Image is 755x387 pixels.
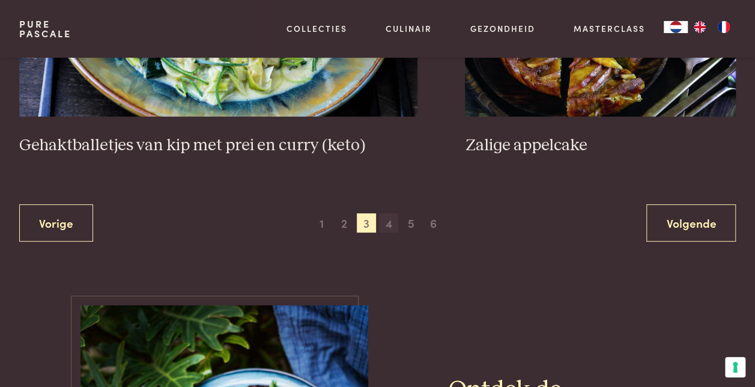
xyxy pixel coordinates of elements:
button: Uw voorkeuren voor toestemming voor trackingtechnologieën [725,357,745,377]
aside: Language selected: Nederlands [664,21,736,33]
a: PurePascale [19,19,71,38]
span: 2 [335,213,354,233]
span: 5 [401,213,420,233]
span: 6 [424,213,443,233]
span: 1 [312,213,332,233]
span: 4 [379,213,398,233]
ul: Language list [688,21,736,33]
a: Culinair [386,22,432,35]
a: FR [712,21,736,33]
div: Language [664,21,688,33]
a: NL [664,21,688,33]
h3: Zalige appelcake [465,135,736,156]
a: Collecties [287,22,347,35]
span: 3 [357,213,376,233]
a: Gezondheid [470,22,535,35]
a: Volgende [646,204,736,242]
a: EN [688,21,712,33]
a: Vorige [19,204,93,242]
h3: Gehaktballetjes van kip met prei en curry (keto) [19,135,417,156]
a: Masterclass [573,22,644,35]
